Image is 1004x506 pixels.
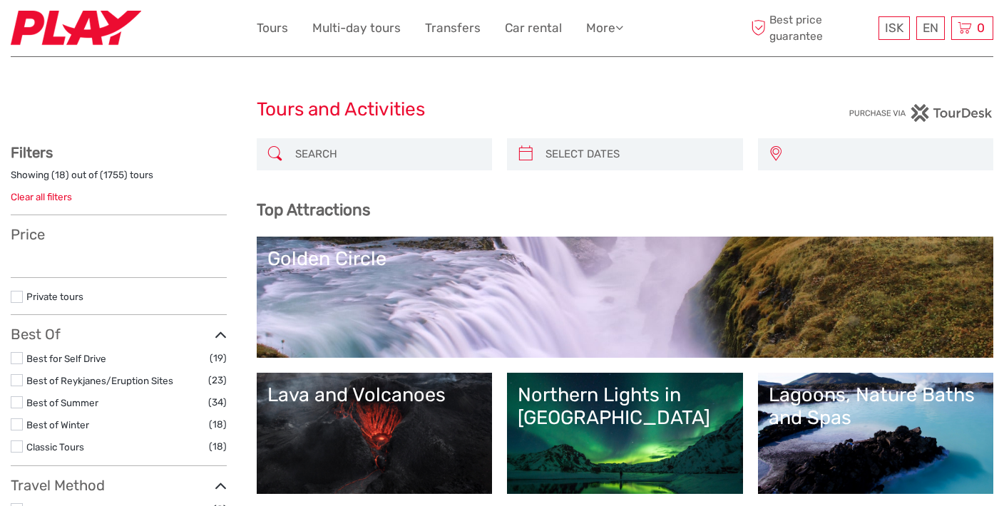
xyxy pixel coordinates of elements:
[26,441,84,453] a: Classic Tours
[505,18,562,38] a: Car rental
[11,144,53,161] strong: Filters
[748,12,876,43] span: Best price guarantee
[885,21,903,35] span: ISK
[540,142,736,167] input: SELECT DATES
[267,383,482,406] div: Lava and Volcanoes
[11,191,72,202] a: Clear all filters
[210,350,227,366] span: (19)
[55,168,66,182] label: 18
[11,11,141,46] img: Fly Play
[26,419,89,430] a: Best of Winter
[425,18,481,38] a: Transfers
[103,168,124,182] label: 1755
[769,383,983,483] a: Lagoons, Nature Baths and Spas
[586,18,623,38] a: More
[11,326,227,343] h3: Best Of
[209,416,227,433] span: (18)
[312,18,401,38] a: Multi-day tours
[11,226,227,243] h3: Price
[26,353,106,364] a: Best for Self Drive
[916,16,945,40] div: EN
[11,477,227,494] h3: Travel Method
[26,397,98,408] a: Best of Summer
[257,98,748,121] h1: Tours and Activities
[11,168,227,190] div: Showing ( ) out of ( ) tours
[267,247,983,270] div: Golden Circle
[849,104,993,122] img: PurchaseViaTourDesk.png
[290,142,486,167] input: SEARCH
[26,291,83,302] a: Private tours
[209,438,227,455] span: (18)
[208,394,227,411] span: (34)
[267,247,983,347] a: Golden Circle
[257,18,288,38] a: Tours
[267,383,482,483] a: Lava and Volcanoes
[975,21,987,35] span: 0
[518,383,732,430] div: Northern Lights in [GEOGRAPHIC_DATA]
[26,375,173,386] a: Best of Reykjanes/Eruption Sites
[518,383,732,483] a: Northern Lights in [GEOGRAPHIC_DATA]
[769,383,983,430] div: Lagoons, Nature Baths and Spas
[257,200,370,220] b: Top Attractions
[208,372,227,388] span: (23)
